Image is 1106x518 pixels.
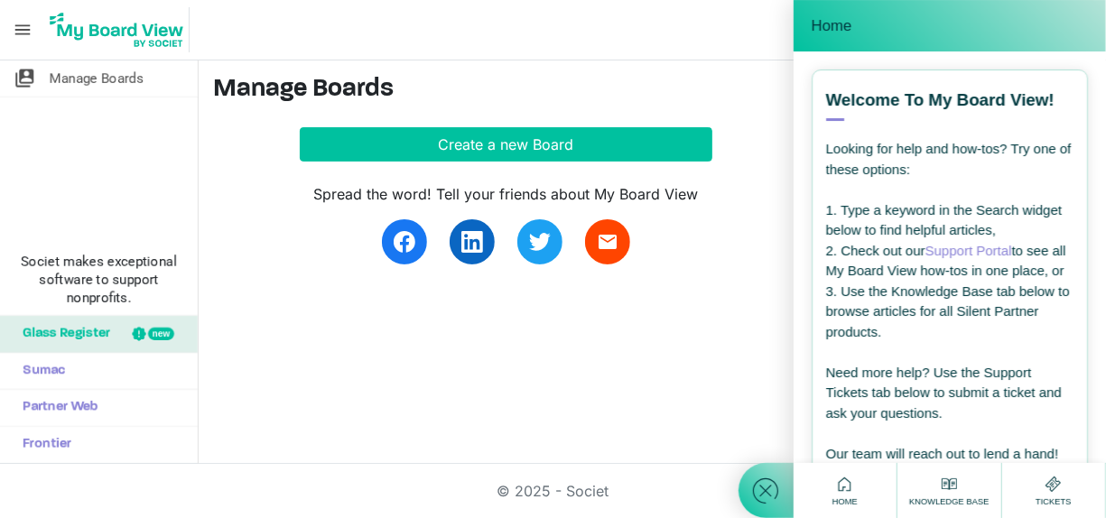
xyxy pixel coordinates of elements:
[14,60,35,97] span: switch_account
[14,316,110,352] span: Glass Register
[826,241,1074,282] div: 2. Check out our to see all My Board View how-tos in one place, or
[585,219,630,264] a: email
[905,473,993,508] div: Knowledge Base
[828,473,862,508] div: Home
[300,183,712,205] div: Spread the word! Tell your friends about My Board View
[1031,495,1076,508] span: Tickets
[300,127,712,162] button: Create a new Board
[497,482,609,500] a: © 2025 - Societ
[529,231,551,253] img: twitter.svg
[826,363,1074,424] div: Need more help? Use the Support Tickets tab below to submit a ticket and ask your questions.
[461,231,483,253] img: linkedin.svg
[8,253,190,307] span: Societ makes exceptional software to support nonprofits.
[826,200,1074,241] div: 1. Type a keyword in the Search widget below to find helpful articles,
[597,231,618,253] span: email
[826,282,1074,343] div: 3. Use the Knowledge Base tab below to browse articles for all Silent Partner products.
[812,17,852,35] span: Home
[826,444,1074,465] div: Our team will reach out to lend a hand!
[826,139,1074,180] div: Looking for help and how-tos? Try one of these options:
[50,60,144,97] span: Manage Boards
[905,495,993,508] span: Knowledge Base
[148,328,174,340] div: new
[394,231,415,253] img: facebook.svg
[44,7,197,52] a: My Board View Logo
[14,390,98,426] span: Partner Web
[828,495,862,508] span: Home
[925,243,1012,258] a: Support Portal
[14,353,65,389] span: Sumac
[44,7,190,52] img: My Board View Logo
[826,88,1074,121] div: Welcome to My Board View!
[5,13,40,47] span: menu
[1031,473,1076,508] div: Tickets
[14,427,71,463] span: Frontier
[213,75,1092,106] h3: Manage Boards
